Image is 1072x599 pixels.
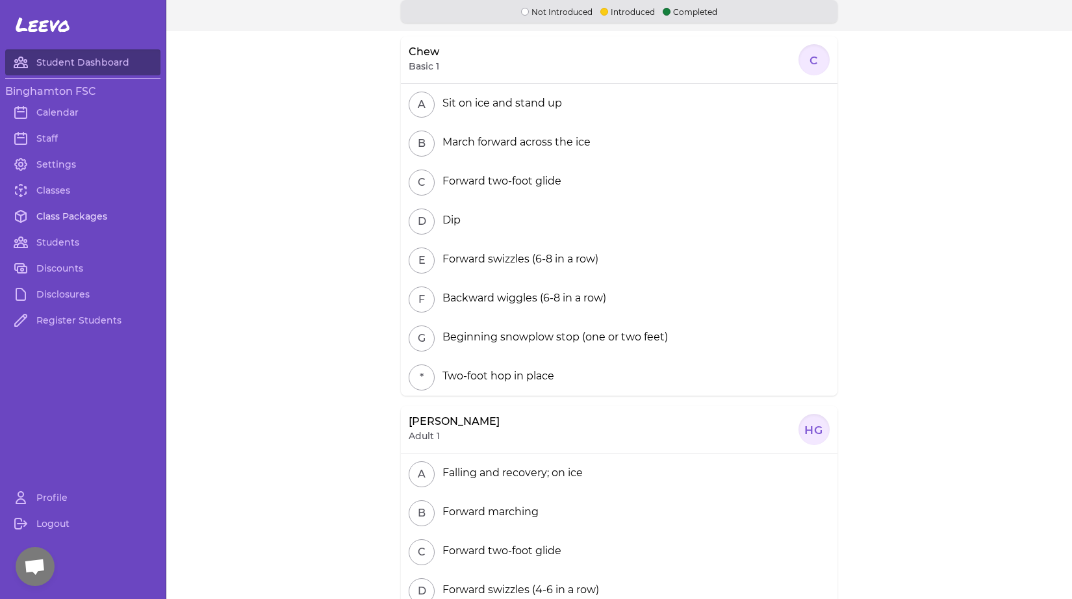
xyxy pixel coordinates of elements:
[5,511,160,537] a: Logout
[409,248,435,274] button: E
[437,543,561,559] div: Forward two-foot glide
[5,125,160,151] a: Staff
[5,49,160,75] a: Student Dashboard
[437,465,583,481] div: Falling and recovery; on ice
[5,99,160,125] a: Calendar
[409,287,435,312] button: F
[437,212,461,228] div: Dip
[409,131,435,157] button: B
[409,325,435,351] button: G
[16,547,55,586] div: Open chat
[437,504,539,520] div: Forward marching
[437,173,561,189] div: Forward two-foot glide
[409,500,435,526] button: B
[5,307,160,333] a: Register Students
[437,329,668,345] div: Beginning snowplow stop (one or two feet)
[437,134,591,150] div: March forward across the ice
[600,5,655,18] p: Introduced
[409,539,435,565] button: C
[409,429,440,442] p: Adult 1
[409,60,439,73] p: Basic 1
[409,209,435,235] button: D
[663,5,717,18] p: Completed
[437,368,554,384] div: Two-foot hop in place
[437,251,598,267] div: Forward swizzles (6-8 in a row)
[437,582,599,598] div: Forward swizzles (4-6 in a row)
[5,485,160,511] a: Profile
[437,96,562,111] div: Sit on ice and stand up
[5,203,160,229] a: Class Packages
[437,290,606,306] div: Backward wiggles (6-8 in a row)
[409,461,435,487] button: A
[5,151,160,177] a: Settings
[5,229,160,255] a: Students
[409,92,435,118] button: A
[5,255,160,281] a: Discounts
[16,13,70,36] span: Leevo
[5,84,160,99] h3: Binghamton FSC
[409,170,435,196] button: C
[409,44,439,60] p: Chew
[409,414,500,429] p: [PERSON_NAME]
[5,177,160,203] a: Classes
[521,5,593,18] p: Not Introduced
[5,281,160,307] a: Disclosures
